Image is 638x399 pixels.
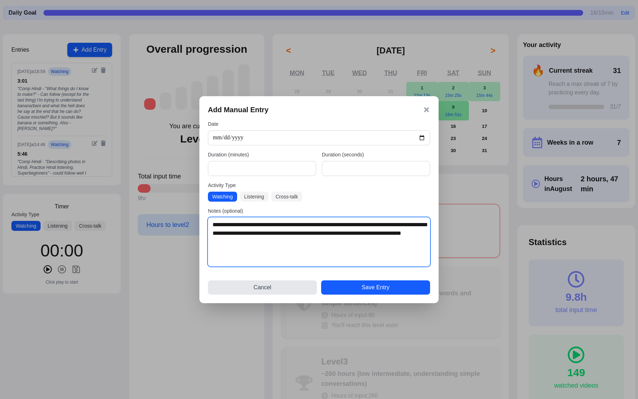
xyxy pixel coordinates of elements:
[271,192,302,202] button: Cross-talk
[240,192,268,202] button: Listening
[208,192,237,202] button: Watching
[208,182,430,189] label: Activity Type
[208,105,268,115] h3: Add Manual Entry
[208,120,430,128] label: Date
[208,207,430,214] label: Notes (optional)
[208,280,317,295] button: Cancel
[321,280,430,295] button: Save Entry
[322,151,430,158] label: Duration (seconds)
[208,151,316,158] label: Duration (minutes)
